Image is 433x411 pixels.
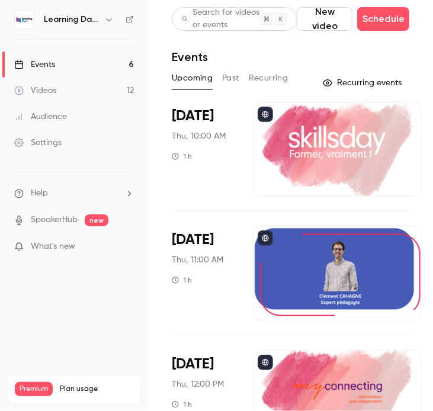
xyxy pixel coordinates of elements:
[172,130,226,142] span: Thu, 10:00 AM
[120,242,134,252] iframe: Noticeable Trigger
[297,7,352,31] button: New video
[249,69,288,88] button: Recurring
[172,254,223,266] span: Thu, 11:00 AM
[14,59,55,70] div: Events
[14,85,56,97] div: Videos
[15,382,53,396] span: Premium
[172,355,214,374] span: [DATE]
[172,226,234,320] div: Oct 9 Thu, 11:00 AM (Europe/Paris)
[172,400,192,409] div: 1 h
[14,111,67,123] div: Audience
[85,214,108,226] span: new
[357,7,409,31] button: Schedule
[14,137,62,149] div: Settings
[172,152,192,161] div: 1 h
[182,7,261,31] div: Search for videos or events
[172,69,213,88] button: Upcoming
[172,275,192,285] div: 1 h
[172,102,234,197] div: Oct 9 Thu, 10:00 AM (Europe/Paris)
[31,214,78,226] a: SpeakerHub
[172,50,208,64] h1: Events
[172,378,224,390] span: Thu, 12:00 PM
[222,69,239,88] button: Past
[31,240,75,253] span: What's new
[172,107,214,126] span: [DATE]
[14,187,134,200] li: help-dropdown-opener
[15,10,34,29] img: Learning Days
[44,14,100,25] h6: Learning Days
[31,187,48,200] span: Help
[317,73,409,92] button: Recurring events
[60,384,133,394] span: Plan usage
[172,230,214,249] span: [DATE]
